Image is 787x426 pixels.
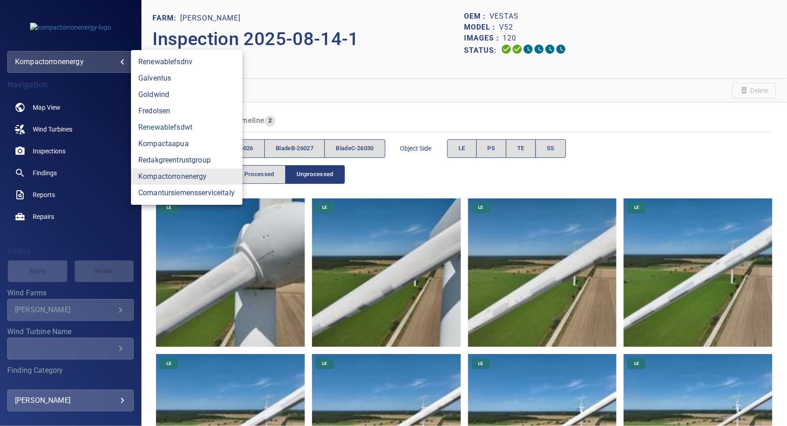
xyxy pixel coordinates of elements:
a: renewablefsdnv [131,54,242,70]
a: redakgreentrustgroup [131,152,242,168]
a: fredolsen [131,103,242,119]
a: renewablefsdwt [131,119,242,136]
a: comantursiemensserviceitaly [131,185,242,201]
a: goldwind [131,86,242,103]
a: kompactaapua [131,136,242,152]
a: galventus [131,70,242,86]
a: kompactorronenergy [131,168,242,185]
